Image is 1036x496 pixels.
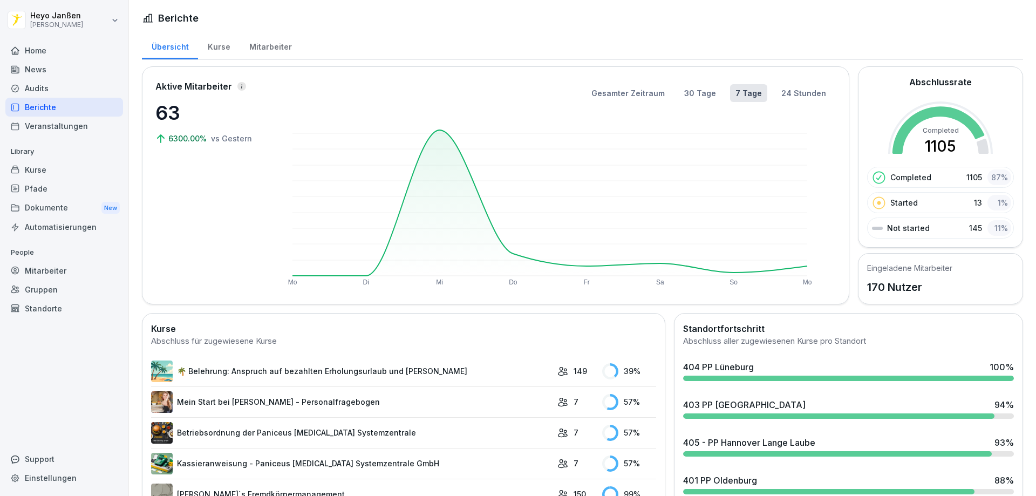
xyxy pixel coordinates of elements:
[5,117,123,135] a: Veranstaltungen
[151,391,552,413] a: Mein Start bei [PERSON_NAME] - Personalfragebogen
[994,474,1014,487] div: 88 %
[151,422,173,444] img: erelp9ks1mghlbfzfpgfvnw0.png
[679,84,721,102] button: 30 Tage
[990,361,1014,373] div: 100 %
[602,394,656,410] div: 57 %
[5,179,123,198] a: Pfade
[5,98,123,117] a: Berichte
[656,278,664,286] text: Sa
[5,244,123,261] p: People
[211,133,252,144] p: vs Gestern
[5,79,123,98] a: Audits
[867,262,952,274] h5: Eingeladene Mitarbeiter
[5,160,123,179] a: Kurse
[5,143,123,160] p: Library
[151,361,173,382] img: s9mc00x6ussfrb3lxoajtb4r.png
[574,427,578,438] p: 7
[776,84,831,102] button: 24 Stunden
[5,261,123,280] a: Mitarbeiter
[168,133,209,144] p: 6300.00%
[867,279,952,295] p: 170 Nutzer
[5,299,123,318] a: Standorte
[602,425,656,441] div: 57 %
[151,361,552,382] a: 🌴 Belehrung: Anspruch auf bezahlten Erholungsurlaub und [PERSON_NAME]
[436,278,443,286] text: Mi
[586,84,670,102] button: Gesamter Zeitraum
[151,422,552,444] a: Betriebsordnung der Paniceus [MEDICAL_DATA] Systemzentrale
[583,278,589,286] text: Fr
[151,453,552,474] a: Kassieranweisung - Paniceus [MEDICAL_DATA] Systemzentrale GmbH
[683,335,1014,348] div: Abschluss aller zugewiesenen Kurse pro Standort
[679,394,1018,423] a: 403 PP [GEOGRAPHIC_DATA]94%
[974,197,982,208] p: 13
[887,222,930,234] p: Not started
[240,32,301,59] a: Mitarbeiter
[5,198,123,218] a: DokumenteNew
[987,195,1011,210] div: 1 %
[574,458,578,469] p: 7
[803,278,812,286] text: Mo
[142,32,198,59] a: Übersicht
[683,474,757,487] div: 401 PP Oldenburg
[890,197,918,208] p: Started
[155,80,232,93] p: Aktive Mitarbeiter
[683,436,815,449] div: 405 - PP Hannover Lange Laube
[30,21,83,29] p: [PERSON_NAME]
[890,172,931,183] p: Completed
[158,11,199,25] h1: Berichte
[5,60,123,79] a: News
[101,202,120,214] div: New
[602,363,656,379] div: 39 %
[574,396,578,407] p: 7
[909,76,972,89] h2: Abschlussrate
[683,322,1014,335] h2: Standortfortschritt
[151,453,173,474] img: fvkk888r47r6bwfldzgy1v13.png
[5,468,123,487] a: Einstellungen
[5,280,123,299] a: Gruppen
[5,218,123,236] a: Automatisierungen
[683,361,754,373] div: 404 PP Lüneburg
[30,11,83,21] p: Heyo Janßen
[679,432,1018,461] a: 405 - PP Hannover Lange Laube93%
[5,450,123,468] div: Support
[155,98,263,127] p: 63
[679,356,1018,385] a: 404 PP Lüneburg100%
[994,398,1014,411] div: 94 %
[574,365,587,377] p: 149
[151,391,173,413] img: aaay8cu0h1hwaqqp9269xjan.png
[730,278,738,286] text: So
[683,398,806,411] div: 403 PP [GEOGRAPHIC_DATA]
[5,198,123,218] div: Dokumente
[509,278,517,286] text: Do
[966,172,982,183] p: 1105
[994,436,1014,449] div: 93 %
[151,335,656,348] div: Abschluss für zugewiesene Kurse
[730,84,767,102] button: 7 Tage
[288,278,297,286] text: Mo
[363,278,369,286] text: Di
[969,222,982,234] p: 145
[151,322,656,335] h2: Kurse
[5,41,123,60] a: Home
[602,456,656,472] div: 57 %
[198,32,240,59] a: Kurse
[987,220,1011,236] div: 11 %
[987,169,1011,185] div: 87 %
